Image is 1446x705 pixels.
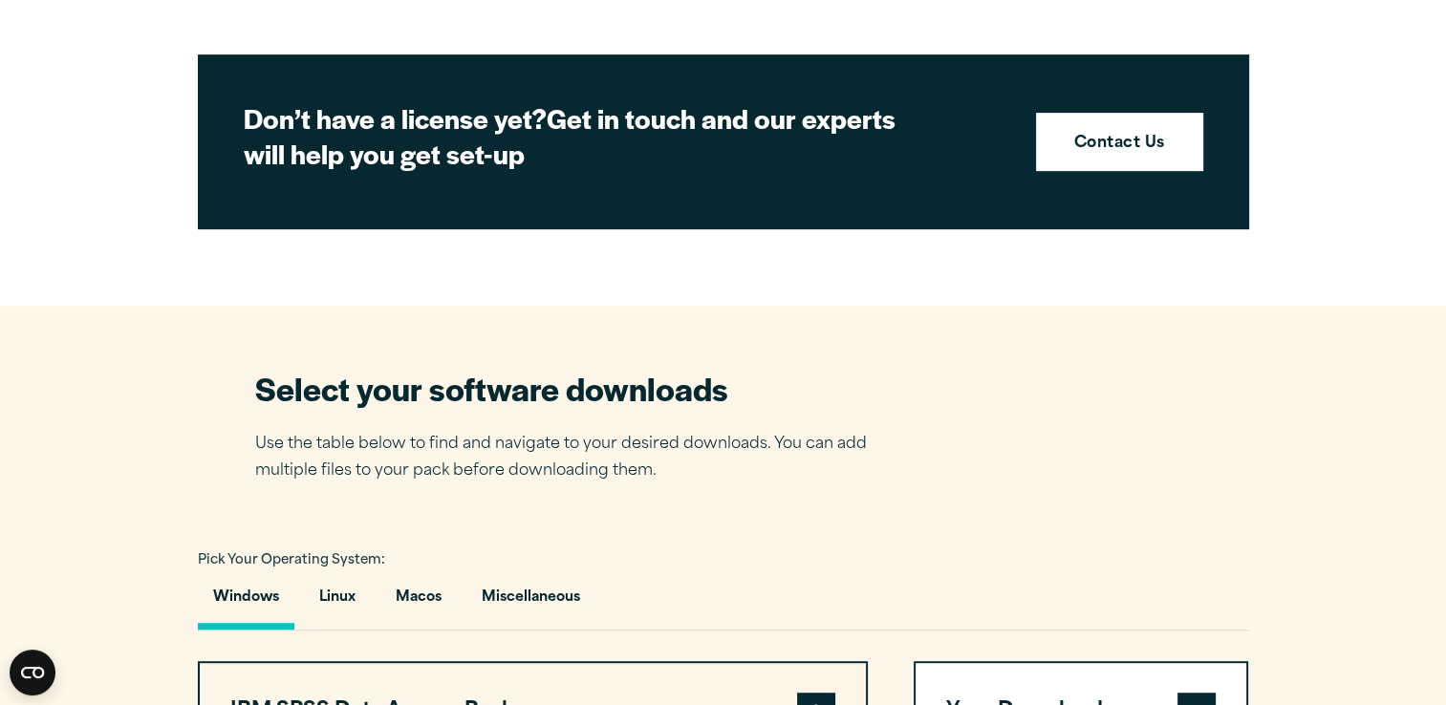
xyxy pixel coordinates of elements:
button: Miscellaneous [466,575,595,630]
span: Pick Your Operating System: [198,554,385,566]
a: Contact Us [1036,113,1203,172]
button: Open CMP widget [10,650,55,695]
button: Macos [380,575,457,630]
button: Linux [304,575,371,630]
button: Windows [198,575,294,630]
strong: Don’t have a license yet? [244,98,547,137]
h2: Select your software downloads [255,367,896,410]
h2: Get in touch and our experts will help you get set-up [244,100,913,172]
strong: Contact Us [1074,132,1165,157]
p: Use the table below to find and navigate to your desired downloads. You can add multiple files to... [255,431,896,486]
